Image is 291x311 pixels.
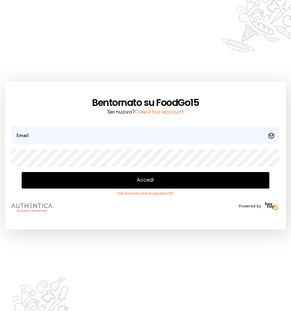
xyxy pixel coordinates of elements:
button: Accedi [22,172,269,189]
img: logo-freeday.3e08031.png [264,201,280,211]
h1: Bentornato su FoodGo15 [11,97,280,108]
a: Crea il tuo account [135,109,184,115]
span: Powered by [239,204,261,209]
img: logo.8f33a47.png [11,204,52,212]
a: Hai dimenticato la password? [22,191,269,196]
p: Sei nuovo? [11,108,280,116]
